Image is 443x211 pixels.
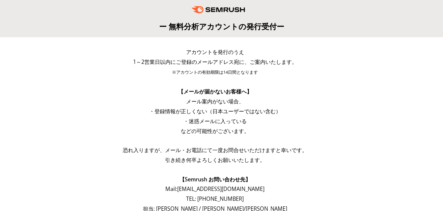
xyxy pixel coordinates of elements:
[149,108,281,115] span: ・登録情報が正しくない（日本ユーザーではない含む）
[165,156,265,164] span: 引き続き何卒よろしくお願いいたします。
[165,185,264,193] span: Mail: [EMAIL_ADDRESS][DOMAIN_NAME]
[159,21,284,32] span: ー 無料分析アカウントの発行受付ー
[180,176,251,183] span: 【Semrush お問い合わせ先】
[183,118,247,125] span: ・迷惑メールに入っている
[178,88,252,95] span: 【メールが届かないお客様へ】
[186,195,244,202] span: TEL: [PHONE_NUMBER]
[123,146,307,154] span: 恐れ入りますが、メール・お電話にて一度お問合せいただけますと幸いです。
[172,69,258,75] span: ※アカウントの有効期限は14日間となります
[133,58,297,66] span: 1～2営業日以内にご登録のメールアドレス宛に、ご案内いたします。
[186,98,244,105] span: メール案内がない場合、
[181,127,249,135] span: などの可能性がございます。
[186,48,244,56] span: アカウントを発行のうえ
